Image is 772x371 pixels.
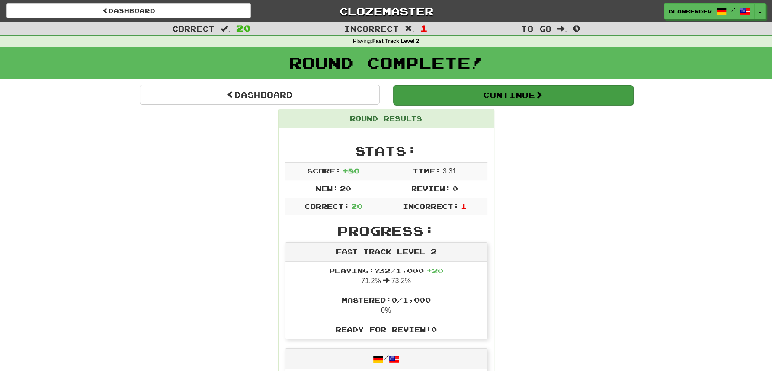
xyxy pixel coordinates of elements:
li: 0% [285,291,487,320]
h2: Progress: [285,224,487,238]
span: Correct [172,24,215,33]
button: Continue [393,85,633,105]
span: / [731,7,735,13]
span: Time: [413,166,441,175]
a: Clozemaster [264,3,508,19]
span: 0 [452,184,458,192]
span: 0 [573,23,580,33]
span: : [221,25,230,32]
span: AlanBender [669,7,712,15]
a: Dashboard [140,85,380,105]
span: Review: [411,184,450,192]
div: / [285,349,487,369]
span: New: [315,184,338,192]
h2: Stats: [285,144,487,158]
span: To go [521,24,551,33]
span: : [557,25,567,32]
span: + 20 [426,266,443,275]
span: Score: [307,166,341,175]
span: Incorrect: [403,202,459,210]
strong: Fast Track Level 2 [372,38,420,44]
span: Mastered: 0 / 1,000 [342,296,431,304]
div: Fast Track Level 2 [285,243,487,262]
span: Correct: [304,202,349,210]
span: Playing: 732 / 1,000 [329,266,443,275]
a: Dashboard [6,3,251,18]
span: Ready for Review: 0 [336,325,437,333]
span: 20 [351,202,362,210]
a: AlanBender / [664,3,755,19]
div: Round Results [279,109,494,128]
h1: Round Complete! [3,54,769,71]
span: 1 [420,23,428,33]
span: : [405,25,414,32]
span: + 80 [343,166,359,175]
span: Incorrect [344,24,399,33]
span: 1 [461,202,466,210]
span: 3 : 31 [443,167,456,175]
span: 20 [340,184,351,192]
span: 20 [236,23,251,33]
li: 71.2% 73.2% [285,262,487,291]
